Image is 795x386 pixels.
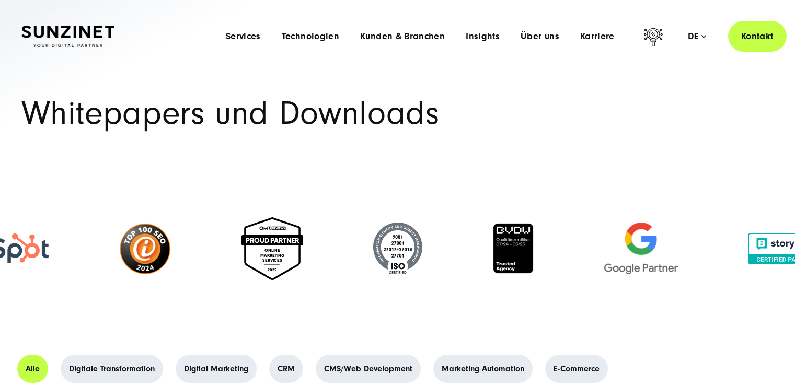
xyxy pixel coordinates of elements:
a: Technologien [282,31,339,42]
img: BVDW Qualitätszertifikat - Digitalagentur SUNZINET [492,223,534,274]
a: Kontakt [728,21,787,52]
a: Über uns [521,31,559,42]
a: CMS/Web Development [316,355,421,383]
img: Google Partner Agentur - Digitalagentur für Digital Marketing und Strategie SUNZINET [604,223,678,274]
img: Online marketing services 2025 - Digital Agentur SUNZNET - OMR Proud Partner [241,217,303,280]
div: de [688,31,706,42]
a: Digital Marketing [176,355,257,383]
h1: Whitepapers und Downloads [21,98,774,130]
a: E-Commerce [545,355,608,383]
img: SUNZINET Full Service Digital Agentur [21,26,114,48]
a: CRM [269,355,303,383]
a: Digitale Transformation [61,355,163,383]
img: top-100-seo-2024-ibusiness-seo-agentur-SUNZINET [119,223,171,275]
a: Alle [17,355,48,383]
a: Insights [466,31,500,42]
img: ISO-Siegel - Digital Agentur SUNZINET [373,223,422,275]
a: Karriere [580,31,615,42]
a: Services [226,31,261,42]
a: Marketing Automation [433,355,533,383]
a: Kunden & Branchen [360,31,445,42]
